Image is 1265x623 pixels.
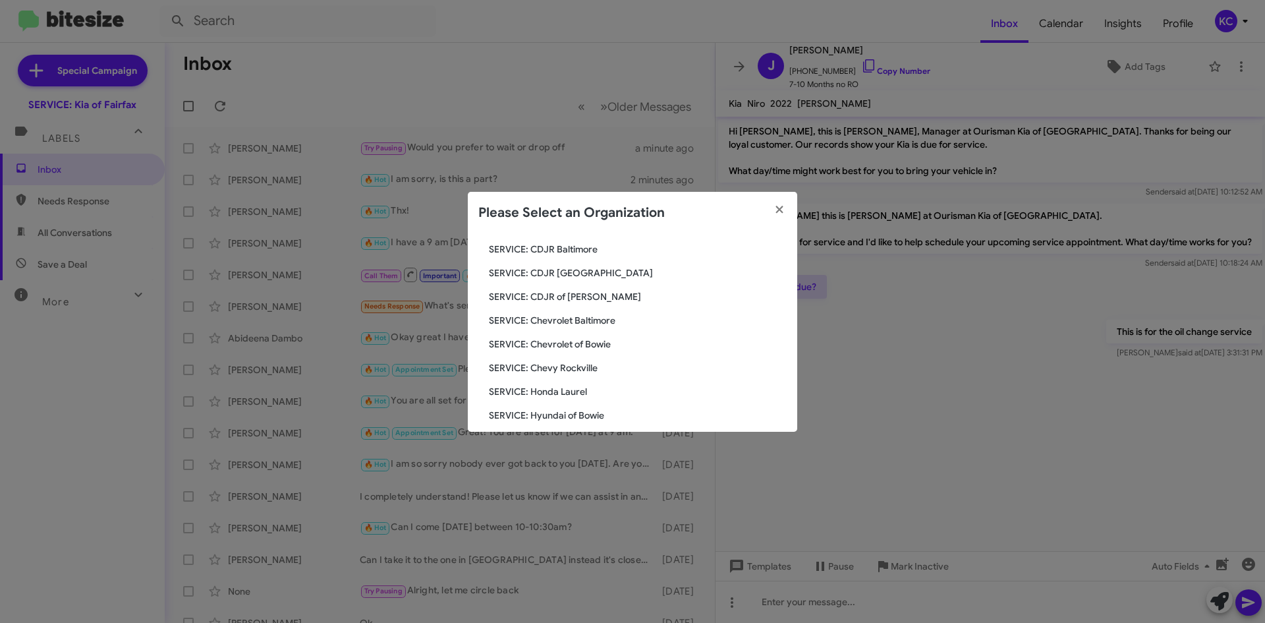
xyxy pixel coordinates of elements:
span: SERVICE: Chevrolet Baltimore [489,314,787,327]
span: SERVICE: Chevrolet of Bowie [489,338,787,351]
span: SERVICE: Honda Laurel [489,385,787,398]
span: SERVICE: Chevy Rockville [489,361,787,374]
span: SERVICE: CDJR of [PERSON_NAME] [489,290,787,303]
span: SERVICE: CDJR Baltimore [489,243,787,256]
span: SERVICE: CDJR [GEOGRAPHIC_DATA] [489,266,787,280]
h2: Please Select an Organization [478,202,665,223]
span: SERVICE: Hyundai of Bowie [489,409,787,422]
